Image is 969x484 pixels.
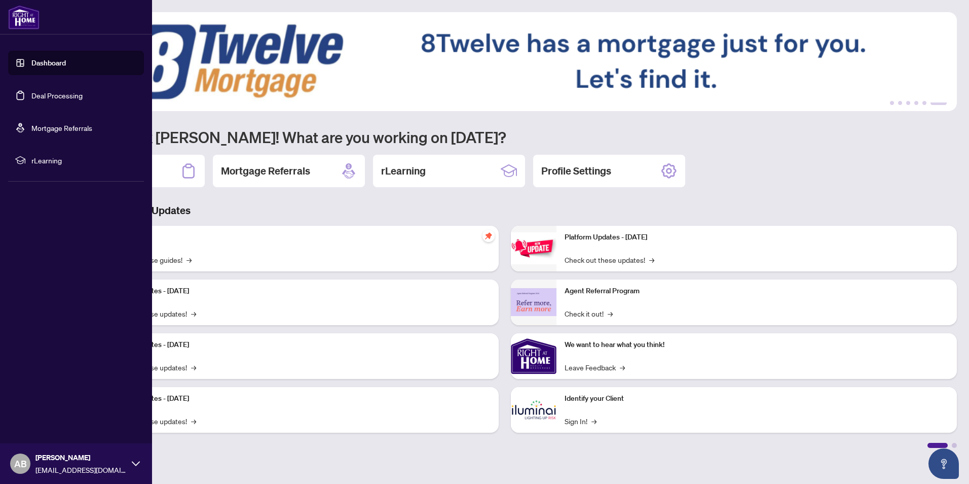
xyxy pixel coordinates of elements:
button: Open asap [928,448,959,479]
a: Mortgage Referrals [31,123,92,132]
p: Platform Updates - [DATE] [106,286,491,297]
span: [EMAIL_ADDRESS][DOMAIN_NAME] [35,464,127,475]
a: Dashboard [31,58,66,67]
h2: Mortgage Referrals [221,164,310,178]
span: rLearning [31,155,137,166]
a: Sign In!→ [565,416,597,427]
p: Agent Referral Program [565,286,949,297]
span: → [649,254,654,265]
img: logo [8,5,40,29]
p: Self-Help [106,232,491,243]
a: Leave Feedback→ [565,362,625,373]
span: → [608,308,613,319]
a: Check out these updates!→ [565,254,654,265]
p: We want to hear what you think! [565,339,949,351]
span: [PERSON_NAME] [35,452,127,463]
p: Platform Updates - [DATE] [106,393,491,404]
span: → [620,362,625,373]
h3: Brokerage & Industry Updates [53,203,957,218]
button: 5 [922,101,926,105]
button: 3 [906,101,910,105]
button: 4 [914,101,918,105]
span: pushpin [482,230,495,242]
img: Platform Updates - June 23, 2025 [511,232,556,264]
span: → [591,416,597,427]
img: Identify your Client [511,387,556,433]
img: Agent Referral Program [511,288,556,316]
button: 2 [898,101,902,105]
h2: Profile Settings [541,164,611,178]
button: 6 [930,101,947,105]
h2: rLearning [381,164,426,178]
p: Platform Updates - [DATE] [565,232,949,243]
span: → [191,416,196,427]
span: AB [14,457,27,471]
p: Platform Updates - [DATE] [106,339,491,351]
button: 1 [890,101,894,105]
img: We want to hear what you think! [511,333,556,379]
span: → [191,362,196,373]
span: → [187,254,192,265]
a: Check it out!→ [565,308,613,319]
span: → [191,308,196,319]
h1: Welcome back [PERSON_NAME]! What are you working on [DATE]? [53,127,957,147]
a: Deal Processing [31,91,83,100]
p: Identify your Client [565,393,949,404]
img: Slide 5 [53,12,957,111]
